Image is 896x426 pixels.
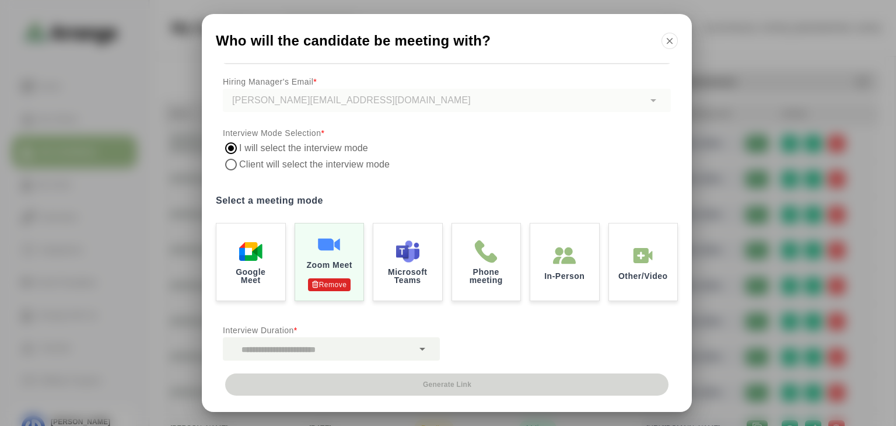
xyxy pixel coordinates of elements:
label: Client will select the interview mode [239,156,444,173]
p: Phone meeting [461,268,512,284]
p: In-Person [544,272,584,280]
p: Hiring Manager's Email [223,75,671,89]
label: Select a meeting mode [216,193,678,209]
img: Microsoft Teams [396,240,419,263]
p: Zoom Meet [306,261,352,269]
img: Phone meeting [474,240,498,263]
p: Remove Authentication [308,278,351,291]
img: Google Meet [239,240,262,263]
p: Interview Duration [223,323,440,337]
p: Interview Mode Selection [223,126,671,140]
p: Other/Video [618,272,668,280]
label: I will select the interview mode [239,140,369,156]
p: Google Meet [226,268,276,284]
img: In-Person [553,244,576,267]
p: Microsoft Teams [383,268,433,284]
span: Who will the candidate be meeting with? [216,34,491,48]
img: Zoom Meet [317,233,341,256]
img: In-Person [631,244,654,267]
